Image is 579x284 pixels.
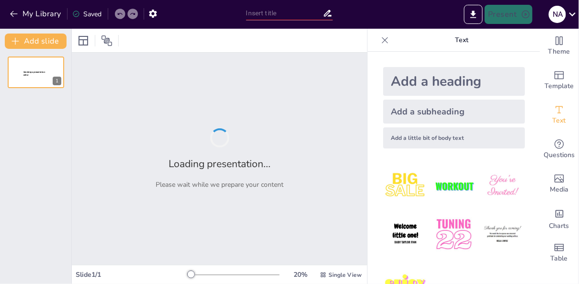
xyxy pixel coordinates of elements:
[540,98,579,132] div: Add text boxes
[329,271,362,279] span: Single View
[156,180,284,189] p: Please wait while we prepare your content
[553,115,566,126] span: Text
[550,184,569,195] span: Media
[540,236,579,270] div: Add a table
[480,164,525,208] img: 3.jpeg
[101,35,113,46] span: Position
[289,270,312,279] div: 20 %
[76,270,188,279] div: Slide 1 / 1
[549,5,566,24] button: N A
[383,164,428,208] img: 1.jpeg
[23,71,45,76] span: Sendsteps presentation editor
[431,212,476,257] img: 5.jpeg
[540,201,579,236] div: Add charts and graphs
[383,100,525,124] div: Add a subheading
[480,212,525,257] img: 6.jpeg
[485,5,533,24] button: Present
[7,6,65,22] button: My Library
[246,6,323,20] input: Insert title
[464,5,483,24] button: Export to PowerPoint
[383,67,525,96] div: Add a heading
[431,164,476,208] img: 2.jpeg
[540,167,579,201] div: Add images, graphics, shapes or video
[8,57,64,88] div: 1
[549,221,569,231] span: Charts
[544,150,575,160] span: Questions
[169,157,271,170] h2: Loading presentation...
[548,46,570,57] span: Theme
[551,253,568,264] span: Table
[545,81,574,91] span: Template
[393,29,531,52] p: Text
[53,77,61,85] div: 1
[540,132,579,167] div: Get real-time input from your audience
[383,212,428,257] img: 4.jpeg
[540,29,579,63] div: Change the overall theme
[540,63,579,98] div: Add ready made slides
[72,10,102,19] div: Saved
[5,34,67,49] button: Add slide
[76,33,91,48] div: Layout
[383,127,525,148] div: Add a little bit of body text
[549,6,566,23] div: N A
